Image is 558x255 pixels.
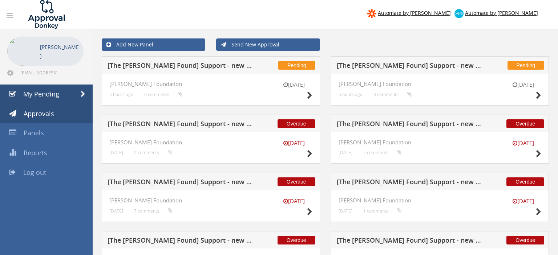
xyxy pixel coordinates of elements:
h4: [PERSON_NAME] Foundation [109,81,312,87]
h5: [The [PERSON_NAME] Found] Support - new submission [108,62,252,71]
small: [DATE] [109,208,123,214]
small: 5 hours ago [109,92,133,97]
small: 2 comments... [134,150,173,155]
h4: [PERSON_NAME] Foundation [109,197,312,203]
span: Pending [508,61,544,70]
h5: [The [PERSON_NAME] Found] Support - new submission [108,237,252,246]
small: 0 comments... [144,92,183,97]
span: Panels [24,128,44,137]
span: Overdue [506,177,544,186]
h5: [The [PERSON_NAME] Found] Support - new submission [108,120,252,129]
small: 5 comments... [363,150,402,155]
a: Send New Approval [216,38,320,51]
span: Overdue [506,236,544,244]
span: Approvals [24,109,54,118]
span: [EMAIL_ADDRESS][DOMAIN_NAME] [20,70,82,75]
small: [DATE] [276,197,312,205]
span: Overdue [506,119,544,128]
span: My Pending [23,90,59,98]
h4: [PERSON_NAME] Foundation [109,139,312,145]
small: [DATE] [339,150,352,155]
small: [DATE] [276,81,312,89]
small: [DATE] [339,208,352,214]
span: Automate by [PERSON_NAME] [378,9,451,16]
small: 5 hours ago [339,92,363,97]
small: [DATE] [276,139,312,147]
h5: [The [PERSON_NAME] Found] Support - new submission [337,62,481,71]
small: 1 comments... [363,208,402,214]
img: xero-logo.png [454,9,464,18]
small: [DATE] [505,81,541,89]
h5: [The [PERSON_NAME] Found] Support - new submission [337,237,481,246]
p: [PERSON_NAME] [40,42,80,61]
small: [DATE] [109,150,123,155]
h4: [PERSON_NAME] Foundation [339,81,542,87]
span: Log out [23,168,46,177]
span: Overdue [278,119,315,128]
a: Add New Panel [102,38,205,51]
h4: [PERSON_NAME] Foundation [339,197,542,203]
span: Overdue [278,236,315,244]
img: zapier-logomark.png [367,9,376,18]
span: Pending [278,61,315,70]
small: 7 comments... [134,208,173,214]
small: [DATE] [505,139,541,147]
h5: [The [PERSON_NAME] Found] Support - new submission [108,178,252,188]
h4: [PERSON_NAME] Foundation [339,139,542,145]
span: Overdue [278,177,315,186]
small: [DATE] [505,197,541,205]
span: Reports [24,148,47,157]
h5: [The [PERSON_NAME] Found] Support - new submission [337,120,481,129]
span: Automate by [PERSON_NAME] [465,9,538,16]
small: 0 comments... [373,92,412,97]
h5: [The [PERSON_NAME] Found] Support - new submission [337,178,481,188]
